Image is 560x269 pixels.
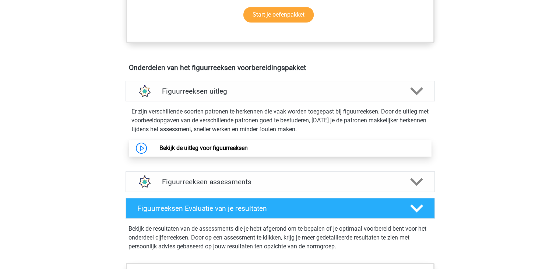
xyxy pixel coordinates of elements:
a: Bekijk de uitleg voor figuurreeksen [159,144,248,151]
h4: Figuurreeksen Evaluatie van je resultaten [137,204,398,213]
a: uitleg Figuurreeksen uitleg [123,81,438,101]
p: Er zijn verschillende soorten patronen te herkennen die vaak worden toegepast bij figuurreeksen. ... [131,107,429,134]
img: figuurreeksen assessments [135,172,154,191]
h4: Figuurreeksen assessments [162,178,398,186]
a: Start je oefenpakket [243,7,314,22]
p: Bekijk de resultaten van de assessments die je hebt afgerond om te bepalen of je optimaal voorber... [128,224,432,251]
a: assessments Figuurreeksen assessments [123,171,438,192]
h4: Figuurreeksen uitleg [162,87,398,95]
img: figuurreeksen uitleg [135,82,154,101]
h4: Onderdelen van het figuurreeksen voorbereidingspakket [129,63,432,72]
a: Figuurreeksen Evaluatie van je resultaten [123,198,438,219]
